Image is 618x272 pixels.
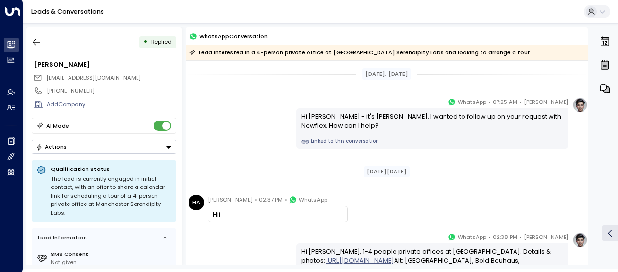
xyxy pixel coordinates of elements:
span: [PERSON_NAME] [208,195,253,204]
span: WhatsApp [458,97,486,107]
img: profile-logo.png [572,97,588,113]
a: Linked to this conversation [301,138,564,146]
a: Leads & Conversations [31,7,104,16]
button: Actions [32,140,176,154]
div: Button group with a nested menu [32,140,176,154]
span: • [519,97,522,107]
div: AI Mode [46,121,69,131]
span: [PERSON_NAME] [524,97,568,107]
div: AddCompany [47,101,176,109]
label: SMS Consent [51,250,173,258]
div: • [143,35,148,49]
span: • [519,232,522,242]
div: Not given [51,258,173,267]
div: [DATE], [DATE] [362,68,412,80]
span: WhatsApp Conversation [199,32,268,41]
div: [PHONE_NUMBER] [47,87,176,95]
div: [PERSON_NAME] [34,60,176,69]
span: • [255,195,257,204]
span: habteabraha985@gmail.com [46,74,141,82]
div: Actions [36,143,67,150]
span: 02:37 PM [259,195,283,204]
span: WhatsApp [299,195,327,204]
span: 02:38 PM [493,232,517,242]
div: Lead Information [35,234,87,242]
span: [PERSON_NAME] [524,232,568,242]
img: profile-logo.png [572,232,588,248]
div: Lead interested in a 4-person private office at [GEOGRAPHIC_DATA] Serendipity Labs and looking to... [189,48,530,57]
p: Qualification Status [51,165,172,173]
span: [EMAIL_ADDRESS][DOMAIN_NAME] [46,74,141,82]
span: • [488,232,491,242]
a: [URL][DOMAIN_NAME] [325,256,394,265]
span: 07:25 AM [493,97,517,107]
div: Hi [PERSON_NAME] - it's [PERSON_NAME]. I wanted to follow up on your request with Newflex. How ca... [301,112,564,130]
span: • [285,195,287,204]
span: Replied [151,38,172,46]
span: • [488,97,491,107]
span: WhatsApp [458,232,486,242]
div: [DATE][DATE] [364,166,410,177]
div: HA [189,195,204,210]
div: Hii [213,210,343,219]
div: The lead is currently engaged in initial contact, with an offer to share a calendar link for sche... [51,175,172,218]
